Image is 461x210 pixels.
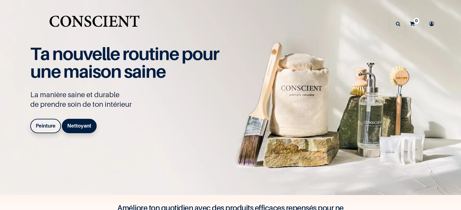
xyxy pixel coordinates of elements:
[30,43,219,82] span: Ta nouvelle routine pour une maison saine
[405,13,422,34] a: 0
[48,12,141,36] img: Conscient
[30,119,61,133] a: Peinture
[62,119,97,133] a: Nettoyant
[67,123,91,129] b: Nettoyant
[414,18,419,24] sup: 0
[30,90,225,109] p: La manière saine et durable de prendre soin de ton intérieur
[36,123,56,129] b: Peinture
[48,12,141,36] a: Logo of Conscient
